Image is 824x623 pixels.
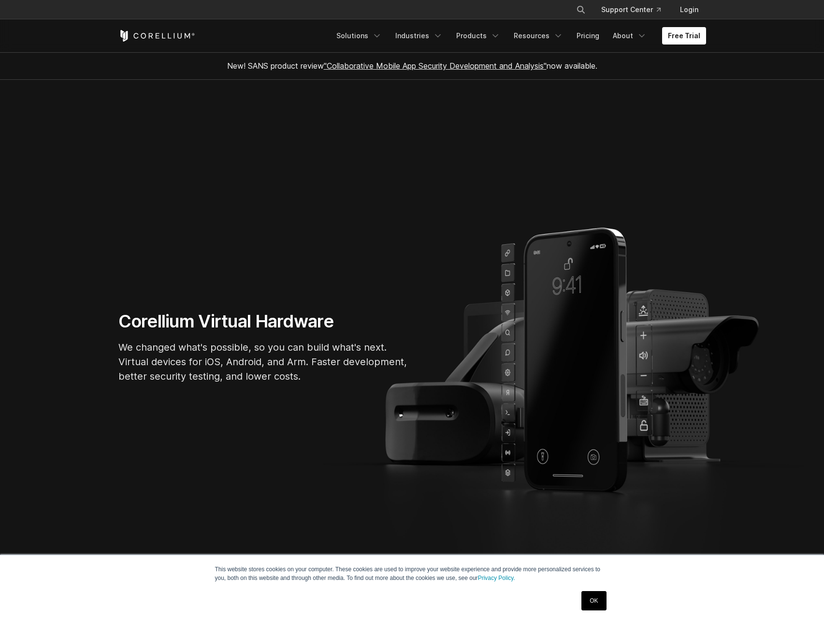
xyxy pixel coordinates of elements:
a: "Collaborative Mobile App Security Development and Analysis" [324,61,547,71]
a: Login [672,1,706,18]
p: We changed what's possible, so you can build what's next. Virtual devices for iOS, Android, and A... [118,340,408,384]
a: Solutions [331,27,388,44]
a: Pricing [571,27,605,44]
a: Products [450,27,506,44]
a: OK [581,591,606,610]
div: Navigation Menu [331,27,706,44]
h1: Corellium Virtual Hardware [118,311,408,332]
a: Free Trial [662,27,706,44]
a: About [607,27,652,44]
a: Corellium Home [118,30,195,42]
p: This website stores cookies on your computer. These cookies are used to improve your website expe... [215,565,609,582]
span: New! SANS product review now available. [227,61,597,71]
a: Support Center [593,1,668,18]
a: Industries [390,27,448,44]
a: Resources [508,27,569,44]
a: Privacy Policy. [478,575,515,581]
div: Navigation Menu [564,1,706,18]
button: Search [572,1,590,18]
